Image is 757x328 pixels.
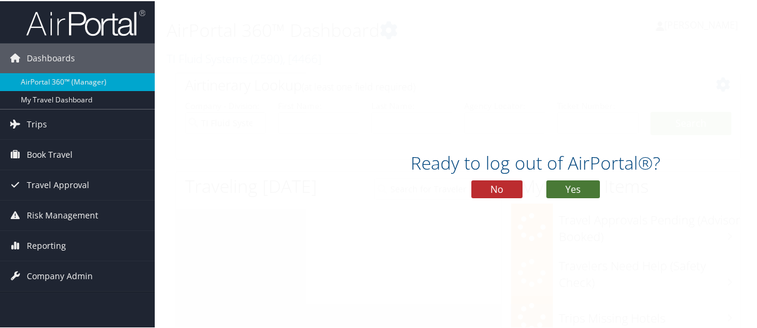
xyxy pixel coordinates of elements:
button: Yes [546,179,600,197]
span: Travel Approval [27,169,89,199]
span: Company Admin [27,260,93,290]
button: No [471,179,523,197]
span: Reporting [27,230,66,260]
span: Book Travel [27,139,73,168]
img: airportal-logo.png [26,8,145,36]
span: Risk Management [27,199,98,229]
span: Dashboards [27,42,75,72]
span: Trips [27,108,47,138]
